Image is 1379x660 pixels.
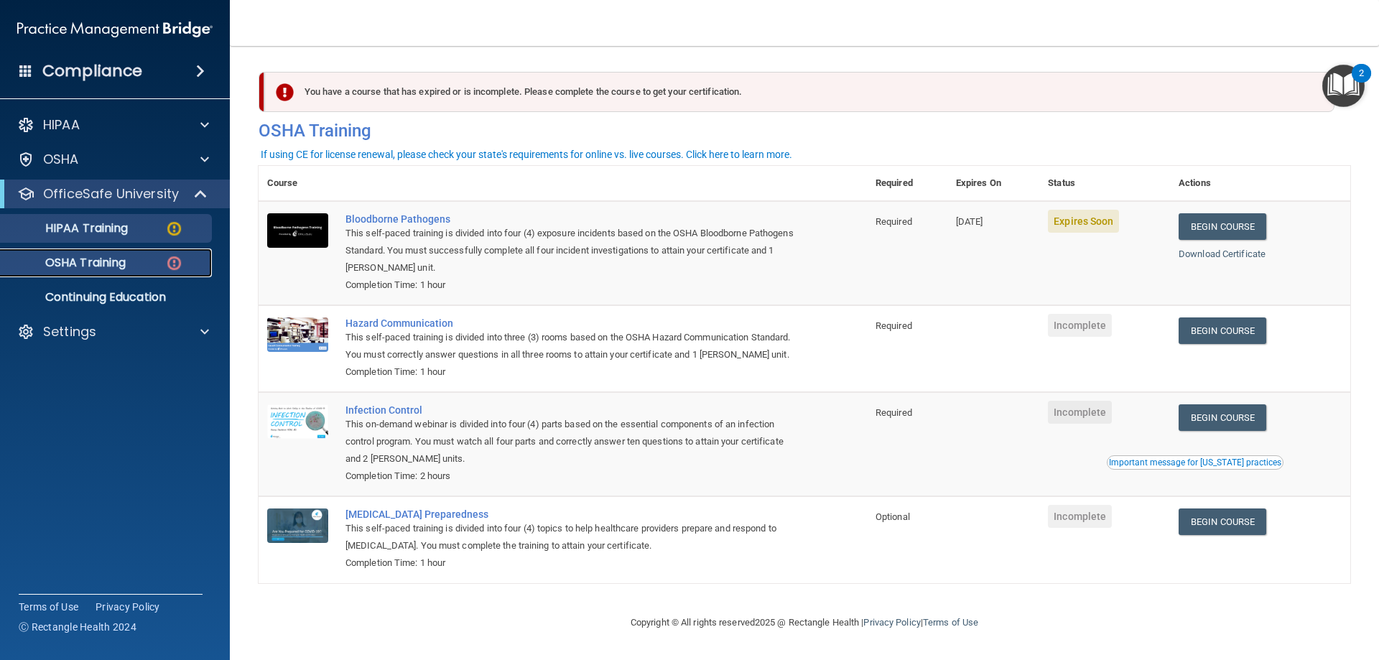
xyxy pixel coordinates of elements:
p: Settings [43,323,96,340]
span: Ⓒ Rectangle Health 2024 [19,620,136,634]
div: This self-paced training is divided into four (4) topics to help healthcare providers prepare and... [345,520,795,554]
span: [DATE] [956,216,983,227]
a: Terms of Use [923,617,978,628]
a: Settings [17,323,209,340]
a: Bloodborne Pathogens [345,213,795,225]
img: warning-circle.0cc9ac19.png [165,220,183,238]
p: HIPAA Training [9,221,128,236]
a: Begin Course [1179,404,1266,431]
a: Begin Course [1179,508,1266,535]
div: Important message for [US_STATE] practices [1109,458,1281,467]
button: If using CE for license renewal, please check your state's requirements for online vs. live cours... [259,147,794,162]
span: Incomplete [1048,314,1112,337]
div: Copyright © All rights reserved 2025 @ Rectangle Health | | [542,600,1067,646]
img: exclamation-circle-solid-danger.72ef9ffc.png [276,83,294,101]
th: Status [1039,166,1170,201]
div: You have a course that has expired or is incomplete. Please complete the course to get your certi... [264,72,1334,112]
a: [MEDICAL_DATA] Preparedness [345,508,795,520]
span: Required [876,320,912,331]
div: Completion Time: 1 hour [345,276,795,294]
span: Required [876,216,912,227]
span: Expires Soon [1048,210,1119,233]
div: If using CE for license renewal, please check your state's requirements for online vs. live cours... [261,149,792,159]
a: OfficeSafe University [17,185,208,203]
span: Incomplete [1048,505,1112,528]
img: PMB logo [17,15,213,44]
div: 2 [1359,73,1364,92]
button: Read this if you are a dental practitioner in the state of CA [1107,455,1283,470]
p: HIPAA [43,116,80,134]
span: Required [876,407,912,418]
a: OSHA [17,151,209,168]
a: Privacy Policy [863,617,920,628]
div: Completion Time: 2 hours [345,468,795,485]
a: Download Certificate [1179,248,1266,259]
a: Begin Course [1179,213,1266,240]
a: Begin Course [1179,317,1266,344]
p: OSHA Training [9,256,126,270]
div: This on-demand webinar is divided into four (4) parts based on the essential components of an inf... [345,416,795,468]
span: Optional [876,511,910,522]
img: danger-circle.6113f641.png [165,254,183,272]
div: Completion Time: 1 hour [345,363,795,381]
h4: OSHA Training [259,121,1350,141]
a: Terms of Use [19,600,78,614]
p: OfficeSafe University [43,185,179,203]
a: Infection Control [345,404,795,416]
th: Required [867,166,947,201]
a: Hazard Communication [345,317,795,329]
button: Open Resource Center, 2 new notifications [1322,65,1365,107]
div: This self-paced training is divided into four (4) exposure incidents based on the OSHA Bloodborne... [345,225,795,276]
span: Incomplete [1048,401,1112,424]
p: Continuing Education [9,290,205,305]
div: This self-paced training is divided into three (3) rooms based on the OSHA Hazard Communication S... [345,329,795,363]
th: Course [259,166,337,201]
th: Actions [1170,166,1350,201]
a: Privacy Policy [96,600,160,614]
p: OSHA [43,151,79,168]
th: Expires On [947,166,1039,201]
h4: Compliance [42,61,142,81]
a: HIPAA [17,116,209,134]
div: Completion Time: 1 hour [345,554,795,572]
